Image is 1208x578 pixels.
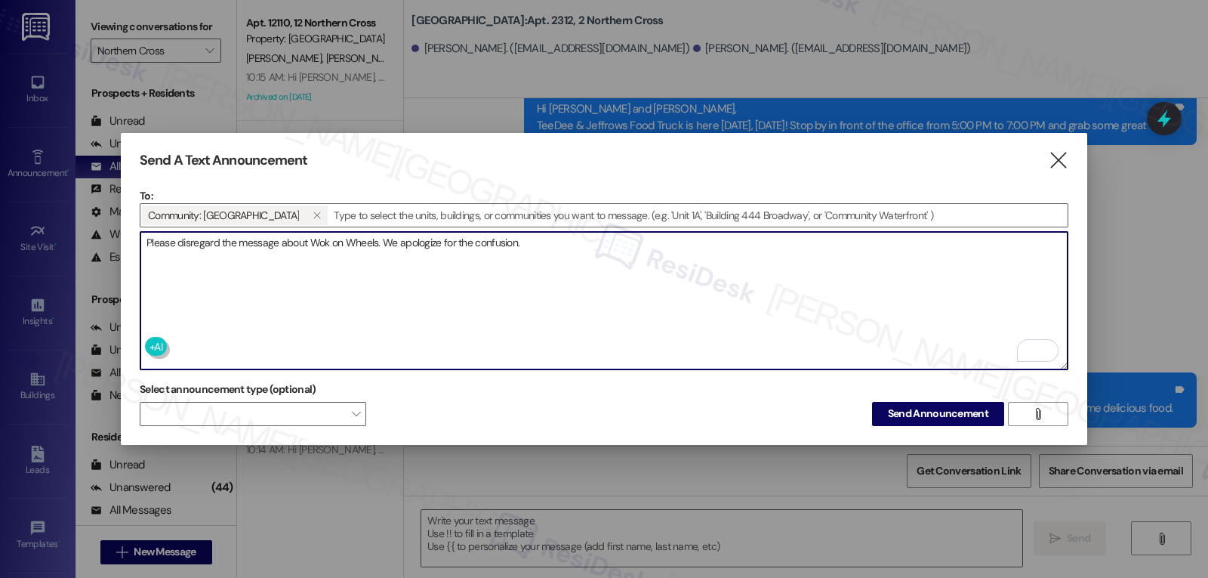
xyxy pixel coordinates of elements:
i:  [313,209,321,221]
h3: Send A Text Announcement [140,152,307,169]
div: To enrich screen reader interactions, please activate Accessibility in Grammarly extension settings [140,231,1068,370]
p: To: [140,188,1068,203]
button: Send Announcement [872,402,1004,426]
i:  [1032,408,1043,420]
span: Send Announcement [888,406,988,422]
input: Type to select the units, buildings, or communities you want to message. (e.g. 'Unit 1A', 'Buildi... [329,204,1068,227]
span: Community: Northern Cross [148,206,299,225]
i:  [1048,153,1068,168]
textarea: To enrich screen reader interactions, please activate Accessibility in Grammarly extension settings [140,232,1068,369]
button: Community: Northern Cross [305,206,328,225]
label: Select announcement type (optional) [140,378,316,401]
